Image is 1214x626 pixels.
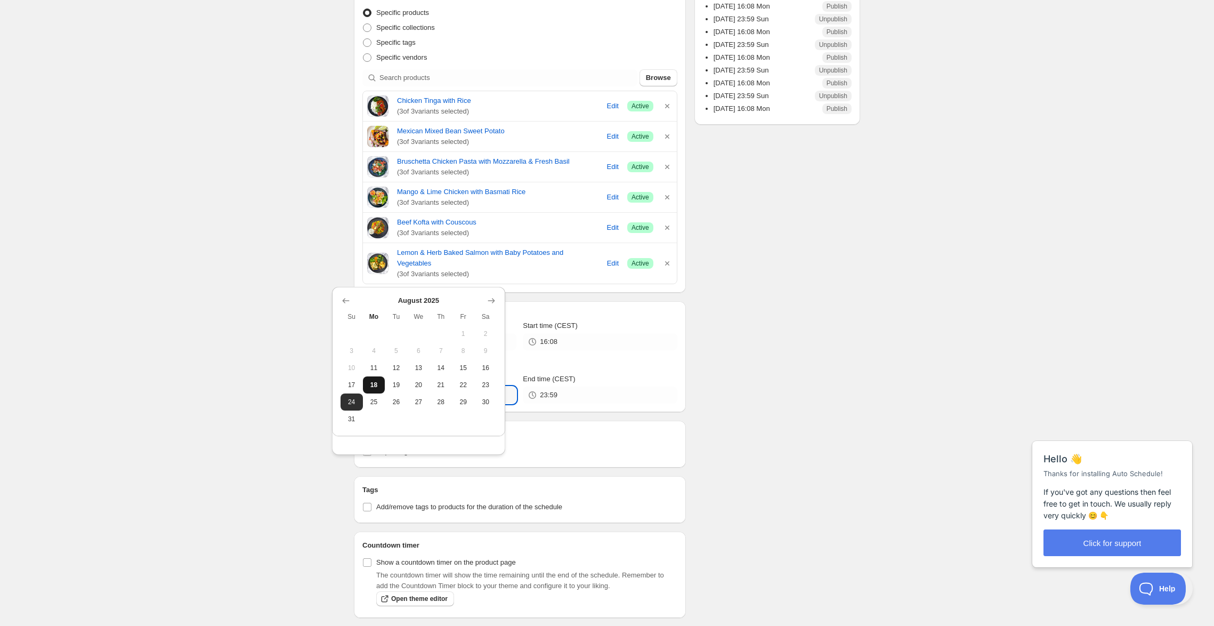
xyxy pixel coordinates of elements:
[379,69,637,86] input: Search products
[397,228,598,238] span: ( 3 of 3 variants selected)
[484,293,499,308] button: Show next month, September 2025
[714,103,770,114] p: [DATE] 16:08 Mon
[479,347,492,355] span: 9
[452,308,474,325] th: Friday
[411,398,425,406] span: 27
[397,137,598,147] span: ( 3 of 3 variants selected)
[640,69,677,86] button: Browse
[385,376,407,394] button: Tuesday August 19 2025
[632,193,649,202] span: Active
[714,52,770,63] p: [DATE] 16:08 Mon
[341,376,363,394] button: Sunday August 17 2025
[367,347,381,355] span: 4
[376,23,435,31] span: Specific collections
[607,222,619,233] span: Edit
[389,381,403,389] span: 19
[345,347,359,355] span: 3
[456,364,470,372] span: 15
[430,359,452,376] button: Thursday August 14 2025
[345,364,359,372] span: 10
[523,375,575,383] span: End time (CEST)
[479,381,492,389] span: 23
[397,217,598,228] a: Beef Kofta with Couscous
[827,2,847,11] span: Publish
[819,41,847,49] span: Unpublish
[456,398,470,406] span: 29
[632,163,649,171] span: Active
[456,347,470,355] span: 8
[376,558,516,566] span: Show a countdown timer on the product page
[601,98,625,115] button: Edit
[362,485,677,495] h2: Tags
[376,570,677,591] p: The countdown timer will show the time remaining until the end of the schedule. Remember to add t...
[646,73,671,83] span: Browse
[714,65,769,76] p: [DATE] 23:59 Sun
[430,342,452,359] button: Thursday August 7 2025
[385,394,407,411] button: Tuesday August 26 2025
[632,259,649,268] span: Active
[714,78,770,89] p: [DATE] 16:08 Mon
[632,132,649,141] span: Active
[601,219,625,236] button: Edit
[452,359,474,376] button: Friday August 15 2025
[607,131,619,142] span: Edit
[391,595,448,603] span: Open theme editor
[363,308,385,325] th: Monday
[474,359,497,376] button: Saturday August 16 2025
[367,312,381,321] span: Mo
[827,105,847,113] span: Publish
[407,394,430,411] button: Wednesday August 27 2025
[452,376,474,394] button: Friday August 22 2025
[376,38,416,46] span: Specific tags
[389,364,403,372] span: 12
[430,308,452,325] th: Thursday
[819,92,847,100] span: Unpublish
[456,330,470,338] span: 1
[479,312,492,321] span: Sa
[389,347,403,355] span: 5
[345,381,359,389] span: 17
[714,14,769,25] p: [DATE] 23:59 Sun
[338,293,353,308] button: Show previous month, July 2025
[363,359,385,376] button: Monday August 11 2025
[376,503,562,511] span: Add/remove tags to products for the duration of the schedule
[827,53,847,62] span: Publish
[601,255,625,272] button: Edit
[434,347,448,355] span: 7
[397,95,598,106] a: Chicken Tinga with Rice
[819,66,847,75] span: Unpublish
[363,394,385,411] button: Monday August 25 2025
[434,381,448,389] span: 21
[1130,573,1193,605] iframe: Help Scout Beacon - Open
[362,540,677,551] h2: Countdown timer
[434,312,448,321] span: Th
[345,415,359,423] span: 31
[367,364,381,372] span: 11
[714,27,770,37] p: [DATE] 16:08 Mon
[714,1,770,12] p: [DATE] 16:08 Mon
[362,429,677,440] h2: Repeating
[714,39,769,50] p: [DATE] 23:59 Sun
[434,364,448,372] span: 14
[479,330,492,338] span: 2
[474,308,497,325] th: Saturday
[341,342,363,359] button: Sunday August 3 2025
[376,591,454,606] a: Open theme editor
[397,126,598,137] a: Mexican Mixed Bean Sweet Potato
[363,376,385,394] button: Today Monday August 18 2025
[452,394,474,411] button: Friday August 29 2025
[411,312,425,321] span: We
[607,101,619,111] span: Edit
[434,398,448,406] span: 28
[430,376,452,394] button: Thursday August 21 2025
[407,308,430,325] th: Wednesday
[601,128,625,145] button: Edit
[341,411,363,428] button: Sunday August 31 2025
[397,247,598,269] a: Lemon & Herb Baked Salmon with Baby Potatoes and Vegetables
[385,342,407,359] button: Tuesday August 5 2025
[1027,392,1199,573] iframe: Help Scout Beacon - Messages and Notifications
[397,167,598,178] span: ( 3 of 3 variants selected)
[389,312,403,321] span: Tu
[607,162,619,172] span: Edit
[407,342,430,359] button: Wednesday August 6 2025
